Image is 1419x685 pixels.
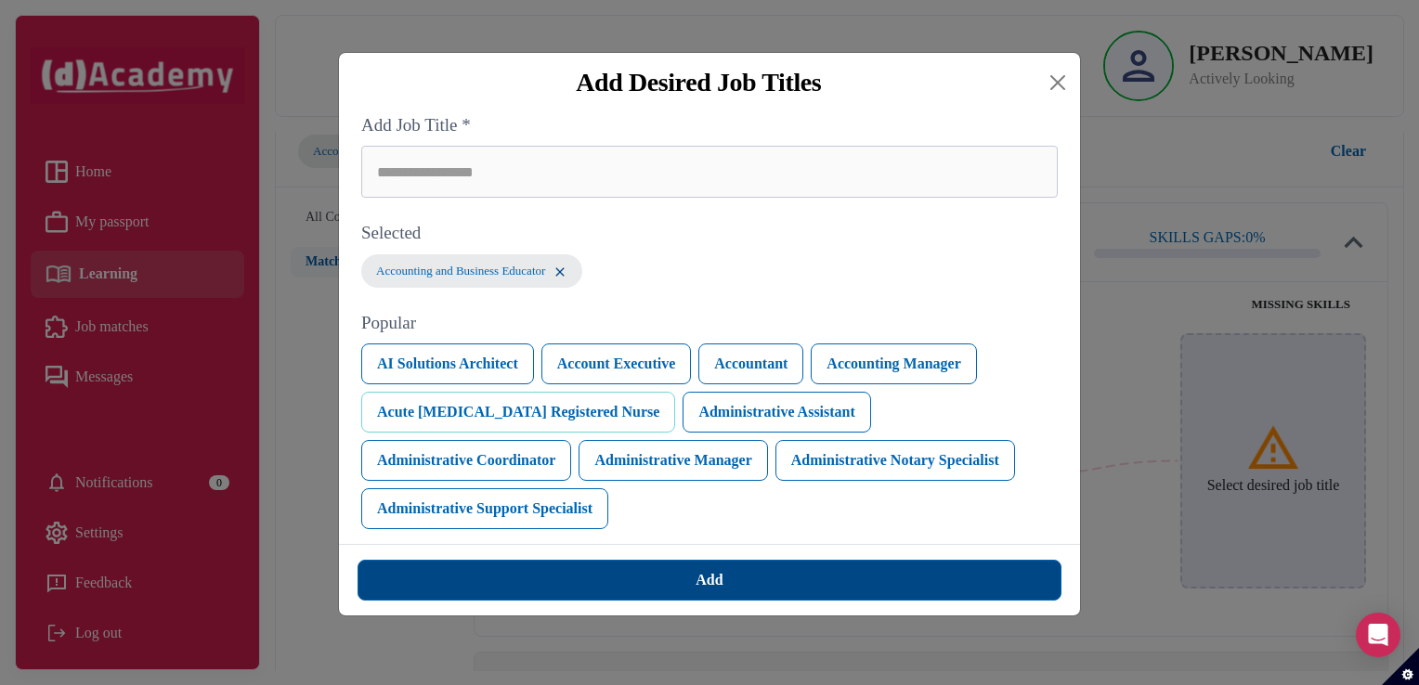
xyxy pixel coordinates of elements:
[553,264,567,279] img: ...
[698,343,803,384] button: Accountant
[775,440,1015,481] button: Administrative Notary Specialist
[361,112,1058,139] label: Add Job Title *
[361,220,1058,247] label: Selected
[579,440,767,481] button: Administrative Manager
[541,343,692,384] button: Account Executive
[683,392,870,433] button: Administrative Assistant
[811,343,976,384] button: Accounting Manager
[361,392,675,433] button: Acute [MEDICAL_DATA] Registered Nurse
[1043,68,1073,97] button: Close
[696,569,723,591] div: Add
[358,560,1061,601] button: Add
[361,254,582,288] button: Accounting and Business Educator...
[361,440,571,481] button: Administrative Coordinator
[354,68,1043,97] div: Add Desired Job Titles
[361,488,608,529] button: Administrative Support Specialist
[1382,648,1419,685] button: Set cookie preferences
[361,343,534,384] button: AI Solutions Architect
[1356,613,1400,657] div: Open Intercom Messenger
[361,310,1058,337] label: Popular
